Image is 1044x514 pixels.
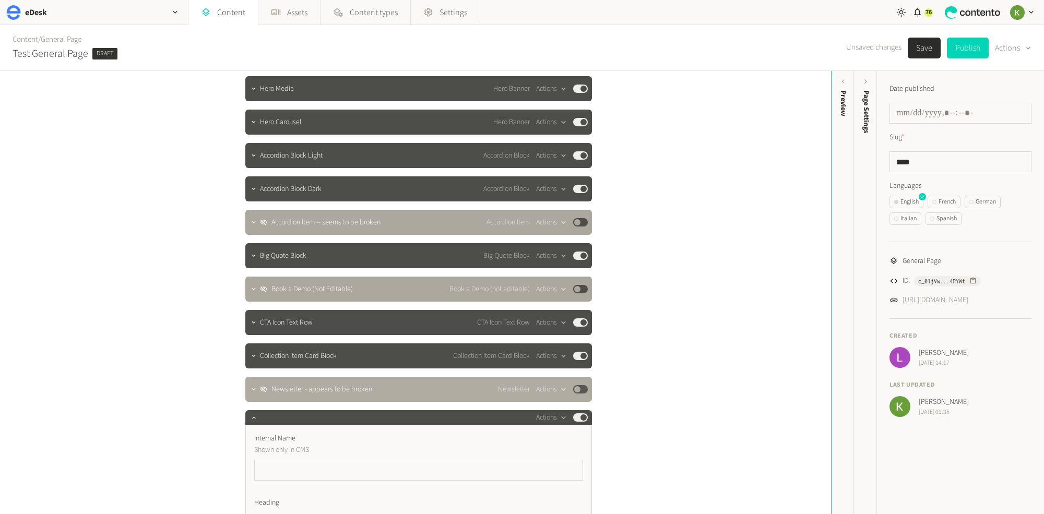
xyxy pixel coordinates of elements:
button: Actions [536,316,567,329]
button: Actions [536,283,567,295]
span: Big Quote Block [483,250,530,261]
h2: Test General Page [13,46,88,62]
button: Actions [995,38,1031,58]
span: Internal Name [254,433,295,444]
button: German [965,196,1001,208]
div: Spanish [930,214,957,223]
button: Actions [536,249,567,262]
span: 76 [926,8,932,17]
span: General Page [903,256,941,267]
button: Actions [536,411,567,424]
span: Book a Demo (not editable) [449,284,530,295]
label: Slug [889,132,905,143]
button: Actions [536,116,567,128]
button: Actions [536,216,567,229]
span: Hero Media [260,83,294,94]
button: Actions [536,183,567,195]
div: French [932,197,956,207]
span: Collection Item Card Block [453,351,530,362]
span: Collection Item Card Block [260,351,337,362]
img: Lily McDonnell [889,347,910,368]
span: Heading [254,497,279,508]
span: [DATE] 14:17 [919,358,969,368]
button: Actions [536,383,567,396]
label: Languages [889,181,1031,192]
button: Actions [536,82,567,95]
div: Preview [838,90,849,116]
span: CTA Icon Text Row [477,317,530,328]
button: English [889,196,923,208]
span: / [38,34,41,45]
span: Settings [440,6,467,19]
span: Accordion Block [483,184,530,195]
span: [PERSON_NAME] [919,397,969,408]
span: Draft [92,48,117,59]
span: Content types [350,6,398,19]
button: French [928,196,960,208]
button: Actions [536,149,567,162]
span: [DATE] 09:35 [919,408,969,417]
img: Keelin Terry [889,396,910,417]
span: CTA Icon Text Row [260,317,313,328]
div: Italian [894,214,917,223]
h2: eDesk [25,6,47,19]
div: English [894,197,919,207]
span: ID: [903,276,910,286]
button: Save [908,38,941,58]
span: Hero Banner [493,117,530,128]
span: Hero Banner [493,83,530,94]
span: Newsletter [498,384,530,395]
button: Italian [889,212,921,225]
img: eDesk [6,5,21,20]
label: Date published [889,83,934,94]
button: Spanish [926,212,962,225]
span: [PERSON_NAME] [919,348,969,358]
span: Accordion Item -- seems to be broken [271,217,381,228]
span: Unsaved changes [846,42,901,54]
span: Hero Carousel [260,117,301,128]
span: Accordion Block Light [260,150,323,161]
span: Book a Demo (Not Editable) [271,284,353,295]
span: Big Quote Block [260,250,306,261]
span: Accordion Block [483,150,530,161]
button: Actions [536,350,567,362]
button: Publish [947,38,989,58]
span: Page Settings [861,90,872,133]
span: Newsletter - appears to be broken [271,384,372,395]
h4: Created [889,331,1031,341]
a: General Page [41,34,81,45]
span: Accordion Item [487,217,530,228]
h4: Last updated [889,380,1031,390]
button: c_01jVw...4PYWt [914,276,981,286]
span: c_01jVw...4PYWt [918,277,965,286]
img: Keelin Terry [1010,5,1025,20]
a: Content [13,34,38,45]
div: German [969,197,996,207]
p: Shown only in CMS [254,444,492,456]
span: Accordion Block Dark [260,184,322,195]
a: [URL][DOMAIN_NAME] [903,295,968,306]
